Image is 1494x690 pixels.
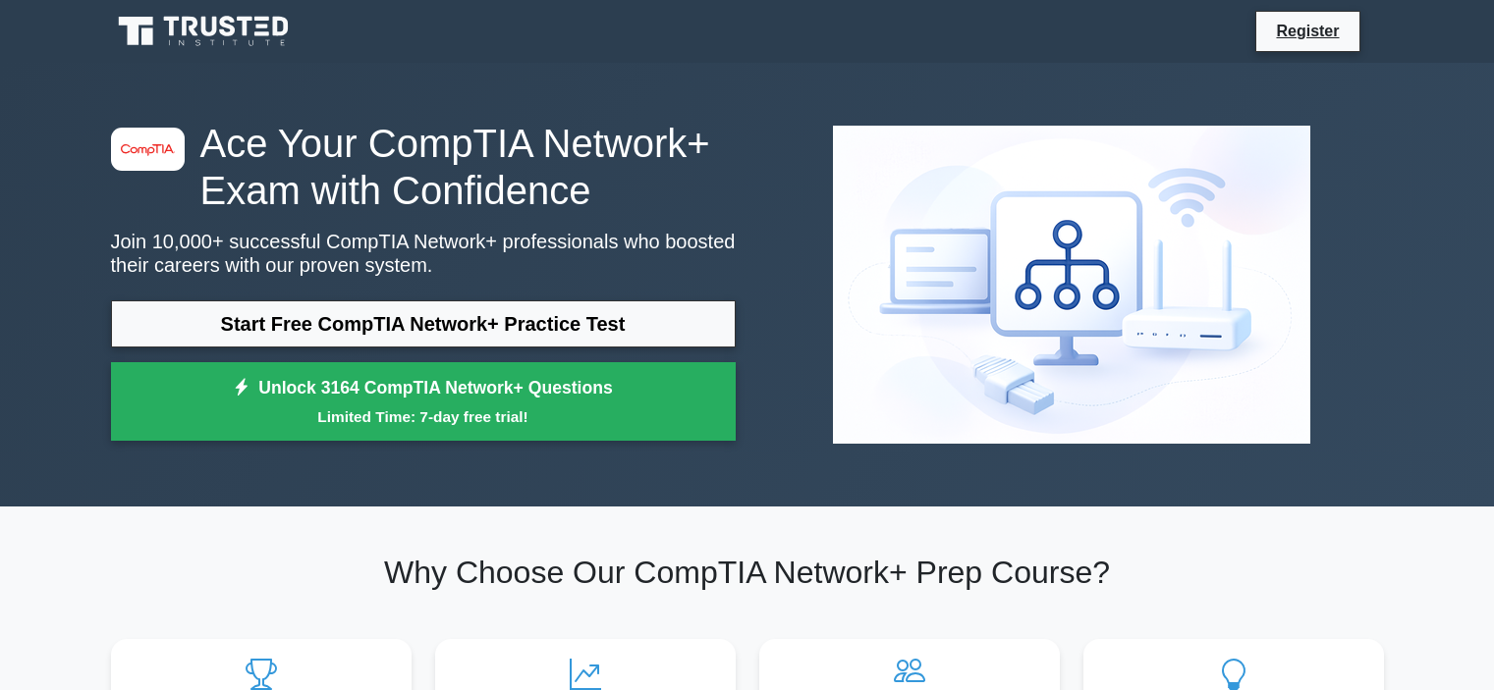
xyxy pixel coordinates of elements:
[111,362,736,441] a: Unlock 3164 CompTIA Network+ QuestionsLimited Time: 7-day free trial!
[1264,19,1351,43] a: Register
[111,300,736,347] a: Start Free CompTIA Network+ Practice Test
[817,110,1326,459] img: CompTIA Network+ Preview
[111,120,736,214] h1: Ace Your CompTIA Network+ Exam with Confidence
[111,230,736,277] p: Join 10,000+ successful CompTIA Network+ professionals who boosted their careers with our proven ...
[136,405,711,428] small: Limited Time: 7-day free trial!
[111,554,1384,591] h2: Why Choose Our CompTIA Network+ Prep Course?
